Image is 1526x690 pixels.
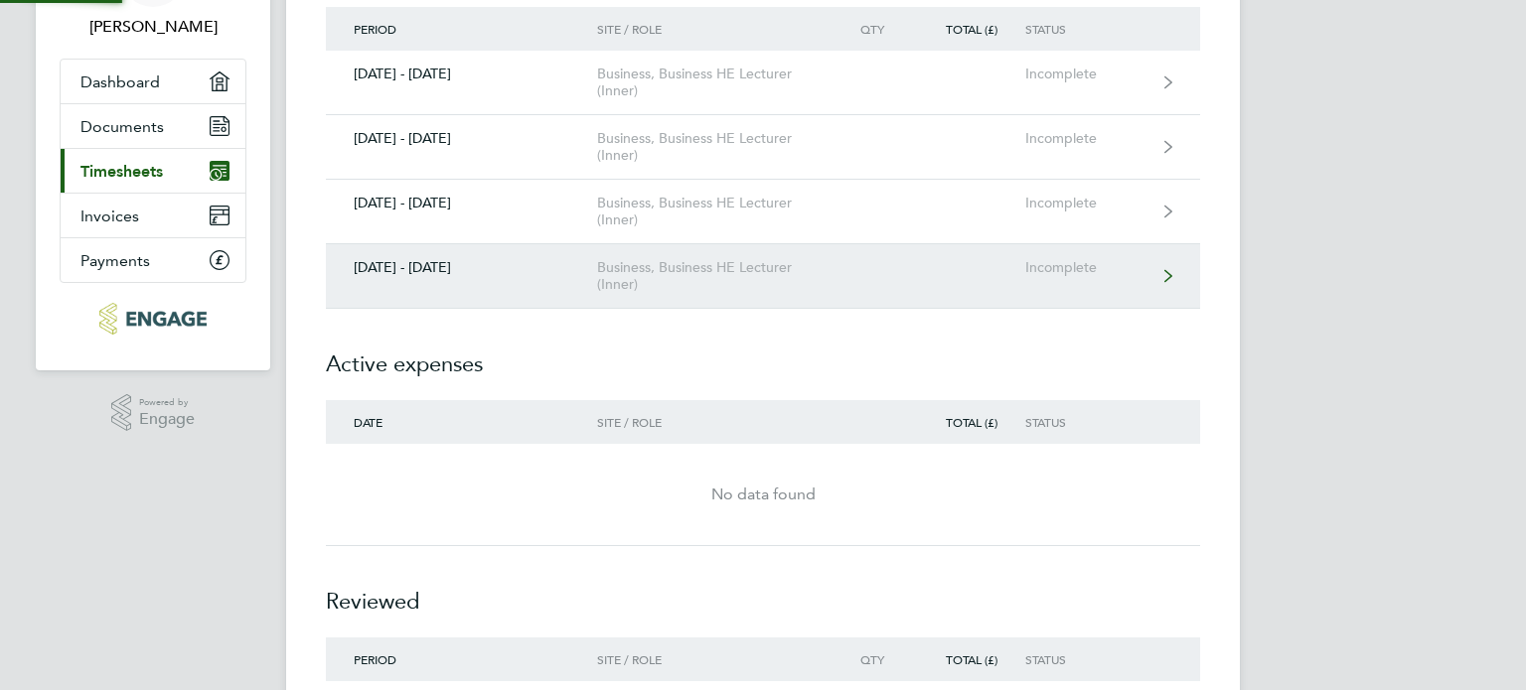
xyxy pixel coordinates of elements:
img: carbonrecruitment-logo-retina.png [99,303,206,335]
div: Total (£) [912,22,1025,36]
div: [DATE] - [DATE] [326,66,597,82]
span: Period [354,21,396,37]
div: [DATE] - [DATE] [326,195,597,211]
span: Ronak Jani [60,15,246,39]
a: Timesheets [61,149,245,193]
div: Total (£) [912,652,1025,666]
div: Qty [825,652,912,666]
span: Documents [80,117,164,136]
span: Payments [80,251,150,270]
div: Business, Business HE Lecturer (Inner) [597,66,825,99]
h2: Reviewed [326,546,1200,637]
div: Incomplete [1025,66,1147,82]
div: Business, Business HE Lecturer (Inner) [597,195,825,228]
div: Status [1025,22,1147,36]
span: Powered by [139,394,195,411]
div: Date [326,415,597,429]
div: [DATE] - [DATE] [326,130,597,147]
span: Period [354,651,396,667]
h2: Active expenses [326,309,1200,400]
a: Go to home page [60,303,246,335]
span: Timesheets [80,162,163,181]
a: [DATE] - [DATE]Business, Business HE Lecturer (Inner)Incomplete [326,180,1200,244]
a: Documents [61,104,245,148]
a: Dashboard [61,60,245,103]
a: Payments [61,238,245,282]
div: Incomplete [1025,130,1147,147]
div: [DATE] - [DATE] [326,259,597,276]
div: Business, Business HE Lecturer (Inner) [597,259,825,293]
div: Incomplete [1025,259,1147,276]
div: Total (£) [912,415,1025,429]
div: Site / Role [597,415,825,429]
a: Invoices [61,194,245,237]
div: Status [1025,652,1147,666]
div: Business, Business HE Lecturer (Inner) [597,130,825,164]
a: [DATE] - [DATE]Business, Business HE Lecturer (Inner)Incomplete [326,115,1200,180]
a: [DATE] - [DATE]Business, Business HE Lecturer (Inner)Incomplete [326,244,1200,309]
div: Site / Role [597,652,825,666]
span: Invoices [80,207,139,225]
div: Incomplete [1025,195,1147,211]
div: No data found [326,483,1200,506]
a: [DATE] - [DATE]Business, Business HE Lecturer (Inner)Incomplete [326,51,1200,115]
div: Qty [825,22,912,36]
div: Status [1025,415,1147,429]
div: Site / Role [597,22,825,36]
a: Powered byEngage [111,394,196,432]
span: Engage [139,411,195,428]
span: Dashboard [80,72,160,91]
